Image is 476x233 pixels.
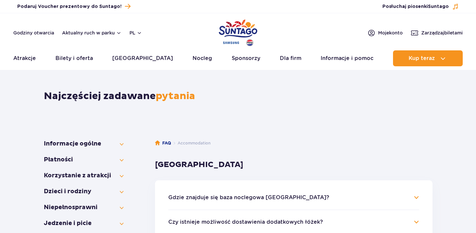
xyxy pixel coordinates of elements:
a: Informacje i pomoc [321,50,373,66]
a: Park of Poland [219,17,257,47]
button: Czy istnieje możliwość dostawienia dodatkowych łóżek? [168,219,323,225]
button: Płatności [44,156,123,164]
span: Moje konto [378,29,403,36]
span: Zarządzaj biletami [421,29,463,36]
button: Posłuchaj piosenkiSuntago [382,3,459,10]
button: Jedzenie i picie [44,219,123,227]
li: Accommodation [171,140,210,146]
a: Godziny otwarcia [13,29,54,36]
a: Zarządzajbiletami [411,29,463,37]
a: Podaruj Voucher prezentowy do Suntago! [17,2,130,11]
a: Nocleg [193,50,212,66]
span: Posłuchaj piosenki [382,3,449,10]
a: Bilety i oferta [55,50,93,66]
a: Mojekonto [367,29,403,37]
span: Podaruj Voucher prezentowy do Suntago! [17,3,121,10]
button: Aktualny ruch w parku [62,30,121,35]
button: Kup teraz [393,50,463,66]
h3: [GEOGRAPHIC_DATA] [155,160,433,170]
span: Kup teraz [409,55,435,61]
a: Dla firm [280,50,301,66]
button: Korzystanie z atrakcji [44,172,123,180]
button: Informacje ogólne [44,140,123,148]
span: pytania [156,90,195,102]
button: Dzieci i rodziny [44,188,123,196]
button: Niepełno­sprawni [44,204,123,211]
a: [GEOGRAPHIC_DATA] [112,50,173,66]
button: Gdzie znajduje się baza noclegowa [GEOGRAPHIC_DATA]? [168,195,329,201]
a: FAQ [155,140,171,146]
a: Sponsorzy [232,50,260,66]
span: Suntago [428,4,449,9]
a: Atrakcje [13,50,36,66]
button: pl [129,29,142,36]
h1: Najczęściej zadawane [44,90,433,102]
